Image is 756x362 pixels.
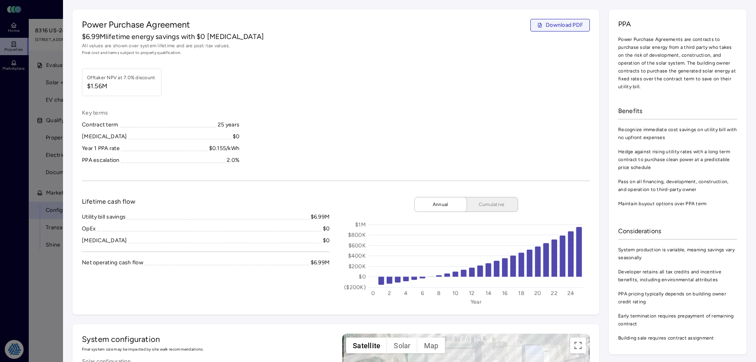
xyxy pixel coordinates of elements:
[570,338,586,353] button: Toggle fullscreen view
[82,32,264,42] span: $6.99M lifetime energy savings with $0 [MEDICAL_DATA]
[534,290,541,297] text: 20
[82,19,190,32] span: Power Purchase Agreement
[348,232,366,238] text: $800K
[421,200,460,208] span: Annual
[618,178,737,193] span: Pass on all financing, development, construction, and operation to third-party owner
[471,299,482,305] text: Year
[387,338,417,353] button: Show solar potential
[82,121,118,129] div: Contract term
[618,312,737,328] span: Early termination requires prepayment of remaining contract
[388,290,391,297] text: 2
[209,144,240,153] div: $0.155/kWh
[233,132,240,141] div: $0
[518,290,524,297] text: 18
[82,346,330,353] span: Final system size may be impacted by site walk recommendations.
[618,290,737,306] span: PPA pricing typically depends on building owner credit rating
[371,290,375,297] text: 0
[551,290,558,297] text: 22
[618,19,737,29] span: PPA
[530,19,590,32] button: Download PDF
[485,290,492,297] text: 14
[355,221,366,228] text: $1M
[502,290,508,297] text: 16
[323,236,330,245] div: $0
[452,290,459,297] text: 10
[82,132,127,141] div: [MEDICAL_DATA]
[404,290,408,297] text: 4
[227,156,239,165] div: 2.0%
[546,21,583,30] span: Download PDF
[87,82,155,91] span: $1.56M
[311,213,330,221] div: $6.99M
[348,252,366,259] text: $400K
[421,290,424,297] text: 6
[82,213,126,221] div: Utility bill savings
[218,121,239,129] div: 25 years
[618,246,737,262] span: System production is variable, meaning savings vary seasonally
[87,74,155,82] div: Offtaker NPV at 7.0% discount
[359,273,366,280] text: $0
[618,35,737,91] span: Power Purchase Agreements are contracts to purchase solar energy from a third party who takes on ...
[311,258,330,267] div: $6.99M
[82,225,96,233] div: OpEx
[82,258,143,267] div: Net operating cash flow
[469,290,475,297] text: 12
[437,290,441,297] text: 8
[82,236,127,245] div: [MEDICAL_DATA]
[82,197,135,206] span: Lifetime cash flow
[618,200,737,208] span: Maintain buyout options over PPA term
[618,334,737,342] span: Building sale requires contract assignment
[82,156,120,165] div: PPA escalation
[348,263,366,270] text: $200K
[618,126,737,141] span: Recognize immediate cost savings on utility bill with no upfront expenses
[323,225,330,233] div: $0
[82,42,590,50] span: All values are shown over system lifetime and are post-tax values.
[618,148,737,171] span: Hedge against rising utility rates with a long term contract to purchase clean power at a predict...
[82,334,330,345] h2: System configuration
[618,268,737,284] span: Developer retains all tax credits and incentive benefits, including environmental attributes
[346,338,387,353] button: Show satellite imagery
[417,338,445,353] button: Show street map
[618,223,737,239] div: Considerations
[348,242,366,249] text: $600K
[344,284,366,291] text: ($200K)
[567,290,574,297] text: 24
[82,144,120,153] div: Year 1 PPA rate
[472,200,511,208] span: Cumulative
[82,50,590,56] span: Final cost and terms subject to property qualification.
[82,109,239,117] span: Key terms
[618,103,737,119] div: Benefits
